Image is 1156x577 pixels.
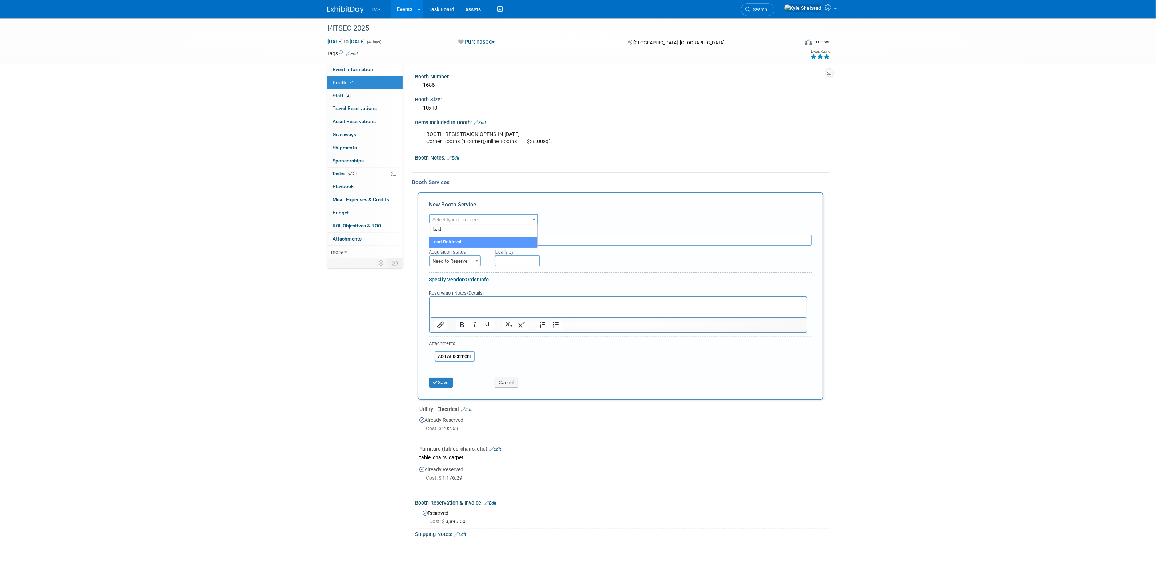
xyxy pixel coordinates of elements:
span: (4 days) [367,40,382,44]
button: Save [429,378,453,388]
a: Tasks67% [327,168,403,180]
span: ROI, Objectives & ROO [333,223,382,229]
a: Attachments [327,233,403,245]
span: Search [751,7,768,12]
a: Specify Vendor/Order Info [429,277,489,282]
span: Giveaways [333,132,357,137]
span: to [343,39,350,44]
a: Edit [490,447,502,452]
a: Booth [327,76,403,89]
a: Edit [455,532,467,537]
iframe: Rich Text Area [430,297,807,317]
span: 202.63 [426,425,462,431]
span: Booth [333,80,355,85]
button: Bullet list [549,320,561,330]
td: Personalize Event Tab Strip [375,258,388,268]
div: BOOTH REGISTRAION OPENS IN [DATE] Corner Booths (1 corner)/Inline Booths $38.00sqft [422,127,749,149]
button: Insert/edit link [434,320,447,330]
li: Lead Retrieval [429,237,537,248]
span: Event Information [333,66,374,72]
span: IVS [372,7,381,12]
span: Tasks [332,171,357,177]
button: Numbered list [536,320,549,330]
div: New Booth Service [429,201,812,212]
a: Staff2 [327,89,403,102]
div: Shipping Notes: [415,529,829,538]
div: Ideally by [495,246,779,255]
a: Search [741,3,774,16]
button: Superscript [515,320,527,330]
div: Acquisition status [429,246,484,255]
button: Italic [468,320,480,330]
div: Booth Services [412,178,829,186]
div: 1686 [421,80,823,91]
div: In-Person [813,39,830,45]
span: Select type of service [433,217,478,222]
div: I/ITSEC 2025 [325,22,788,35]
a: Travel Reservations [327,102,403,115]
a: ROI, Objectives & ROO [327,219,403,232]
a: Event Information [327,63,403,76]
div: Event Rating [810,50,830,53]
a: Sponsorships [327,154,403,167]
a: Edit [346,51,358,56]
img: ExhibitDay [327,6,364,13]
button: Subscript [502,320,515,330]
img: Kyle Shelstad [784,4,822,12]
div: Booth Reservation & Invoice: [415,497,829,507]
td: Toggle Event Tabs [388,258,403,268]
span: Playbook [333,183,354,189]
div: table, chairs, carpet [420,452,823,462]
span: 1,176.29 [426,475,466,481]
div: Booth Size: [415,94,829,103]
div: Already Reserved [420,413,823,439]
button: Underline [481,320,493,330]
span: Travel Reservations [333,105,377,111]
a: Asset Reservations [327,115,403,128]
a: Edit [461,407,473,412]
span: Misc. Expenses & Credits [333,197,390,202]
span: Budget [333,210,349,215]
a: more [327,246,403,258]
span: Need to Reserve [429,255,481,266]
div: 10x10 [421,102,823,114]
a: Budget [327,206,403,219]
img: Format-Inperson.png [805,39,812,45]
span: Staff [333,93,351,98]
button: Bold [455,320,468,330]
a: Edit [474,120,486,125]
span: Sponsorships [333,158,364,164]
div: Reserved [421,508,823,525]
div: Items Included In Booth: [415,117,829,126]
span: [GEOGRAPHIC_DATA], [GEOGRAPHIC_DATA] [633,40,724,45]
div: Already Reserved [420,462,823,488]
div: Description (optional) [429,225,812,235]
a: Shipments [327,141,403,154]
span: Cost: $ [430,519,446,524]
button: Purchased [456,38,498,46]
span: Need to Reserve [430,256,480,266]
span: Asset Reservations [333,118,376,124]
span: 3,895.00 [430,519,469,524]
div: Reservation Notes/Details: [429,289,807,296]
span: Cost: $ [426,425,443,431]
i: Booth reservation complete [350,80,354,84]
span: 67% [347,171,357,176]
span: more [331,249,343,255]
span: Attachments [333,236,362,242]
div: Booth Number: [415,71,829,80]
div: Booth Notes: [415,152,829,162]
div: Furniture (tables, chairs, etc.) [420,445,823,452]
a: Edit [448,156,460,161]
span: Shipments [333,145,357,150]
td: Tags [327,50,358,57]
a: Playbook [327,180,403,193]
span: 2 [346,93,351,98]
a: Misc. Expenses & Credits [327,193,403,206]
a: Giveaways [327,128,403,141]
div: Event Format [756,38,831,49]
a: Edit [485,501,497,506]
span: [DATE] [DATE] [327,38,366,45]
div: Attachments: [429,340,475,349]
